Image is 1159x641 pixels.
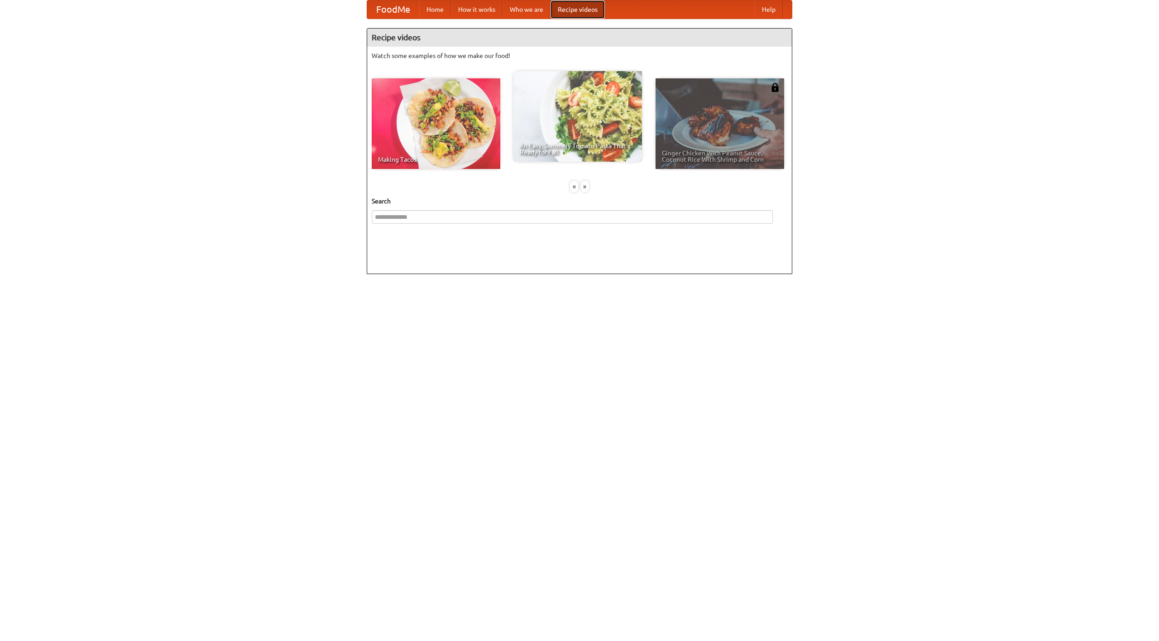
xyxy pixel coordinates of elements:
a: An Easy, Summery Tomato Pasta That's Ready for Fall [513,71,642,162]
h5: Search [372,197,787,206]
a: Home [419,0,451,19]
span: Making Tacos [378,156,494,163]
h4: Recipe videos [367,29,792,47]
a: Recipe videos [551,0,605,19]
span: An Easy, Summery Tomato Pasta That's Ready for Fall [520,143,636,155]
a: How it works [451,0,503,19]
a: Help [755,0,783,19]
a: FoodMe [367,0,419,19]
div: » [581,181,589,192]
p: Watch some examples of how we make our food! [372,51,787,60]
a: Making Tacos [372,78,500,169]
img: 483408.png [771,83,780,92]
a: Who we are [503,0,551,19]
div: « [570,181,578,192]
